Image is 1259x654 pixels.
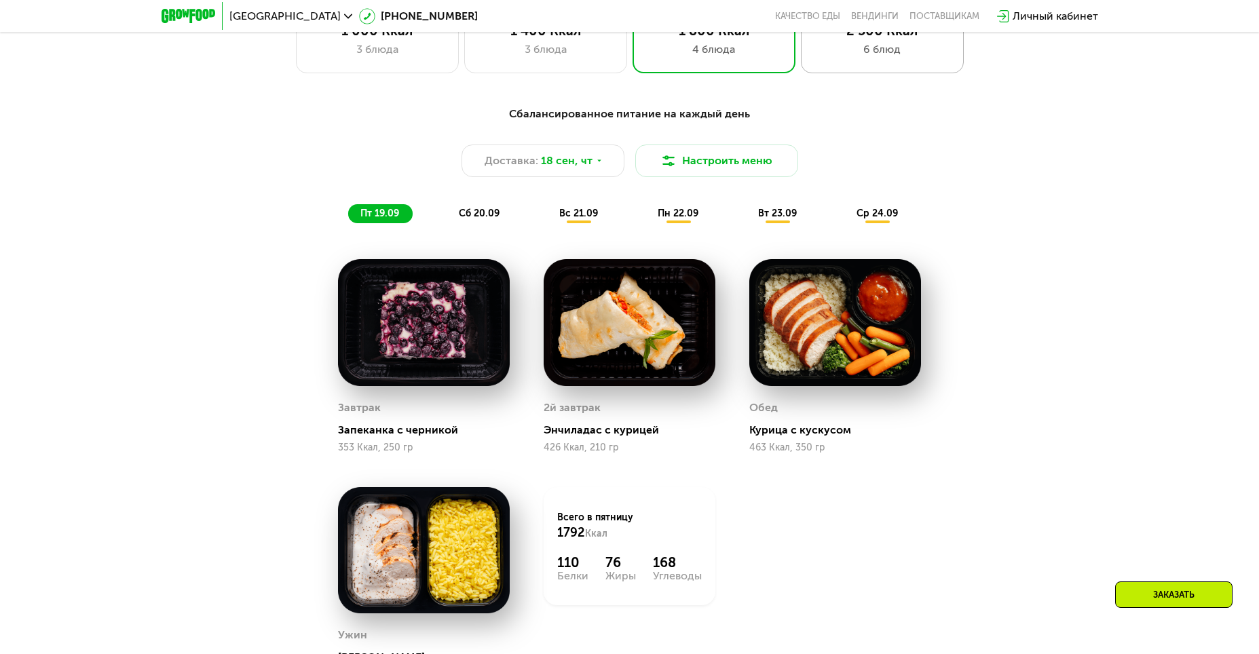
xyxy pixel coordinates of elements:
[857,208,898,219] span: ср 24.09
[338,442,510,453] div: 353 Ккал, 250 гр
[557,571,588,581] div: Белки
[557,525,585,540] span: 1792
[851,11,899,22] a: Вендинги
[585,528,607,539] span: Ккал
[485,153,538,169] span: Доставка:
[310,41,445,58] div: 3 блюда
[557,554,588,571] div: 110
[544,398,601,418] div: 2й завтрак
[635,145,798,177] button: Настроить меню
[653,571,702,581] div: Углеводы
[749,398,778,418] div: Обед
[1013,8,1098,24] div: Личный кабинет
[909,11,979,22] div: поставщикам
[605,554,636,571] div: 76
[749,423,932,437] div: Курица с кускусом
[758,208,797,219] span: вт 23.09
[749,442,921,453] div: 463 Ккал, 350 гр
[359,8,478,24] a: [PHONE_NUMBER]
[658,208,698,219] span: пн 22.09
[815,41,950,58] div: 6 блюд
[338,398,381,418] div: Завтрак
[478,41,613,58] div: 3 блюда
[360,208,399,219] span: пт 19.09
[338,423,521,437] div: Запеканка с черникой
[228,106,1032,123] div: Сбалансированное питание на каждый день
[459,208,500,219] span: сб 20.09
[544,442,715,453] div: 426 Ккал, 210 гр
[775,11,840,22] a: Качество еды
[647,41,781,58] div: 4 блюда
[557,511,702,541] div: Всего в пятницу
[229,11,341,22] span: [GEOGRAPHIC_DATA]
[559,208,598,219] span: вс 21.09
[1115,581,1233,608] div: Заказать
[653,554,702,571] div: 168
[338,625,367,645] div: Ужин
[544,423,726,437] div: Энчиладас с курицей
[605,571,636,581] div: Жиры
[541,153,593,169] span: 18 сен, чт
